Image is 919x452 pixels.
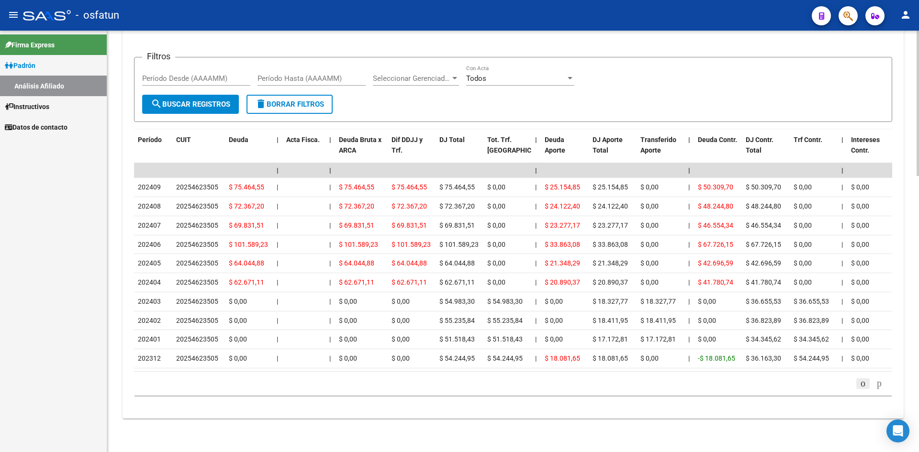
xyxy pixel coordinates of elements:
span: $ 0,00 [545,335,563,343]
span: $ 0,00 [640,354,659,362]
span: $ 36.655,53 [794,298,829,305]
span: | [277,241,278,248]
span: $ 0,00 [794,221,812,229]
span: | [277,298,278,305]
span: $ 0,00 [229,335,247,343]
span: Borrar Filtros [255,100,324,109]
mat-icon: menu [8,9,19,21]
span: | [688,241,690,248]
datatable-header-cell: DJ Total [436,130,483,172]
mat-icon: person [900,9,911,21]
span: | [277,259,278,267]
span: $ 101.589,23 [439,241,479,248]
span: $ 0,00 [545,298,563,305]
datatable-header-cell: Deuda Bruta x ARCA [335,130,388,172]
span: $ 21.348,29 [593,259,628,267]
span: $ 48.244,80 [746,202,781,210]
span: Tot. Trf. [GEOGRAPHIC_DATA] [487,136,552,154]
span: | [329,354,331,362]
span: Transferido Aporte [640,136,676,154]
span: DJ Aporte Total [593,136,623,154]
span: $ 0,00 [851,278,869,286]
span: $ 75.464,55 [229,183,264,191]
span: | [329,335,331,343]
span: 202401 [138,335,161,343]
span: | [535,241,537,248]
span: Instructivos [5,101,49,112]
span: $ 0,00 [487,259,505,267]
span: $ 62.671,11 [439,278,475,286]
span: | [841,278,843,286]
span: $ 18.411,95 [593,317,628,324]
button: Borrar Filtros [247,95,333,114]
span: $ 0,00 [794,183,812,191]
span: | [688,354,690,362]
span: $ 0,00 [229,317,247,324]
span: 202403 [138,298,161,305]
datatable-header-cell: Trf Contr. [790,130,838,172]
datatable-header-cell: DJ Aporte Total [589,130,637,172]
span: | [688,183,690,191]
span: | [841,298,843,305]
span: $ 0,00 [487,221,505,229]
span: Intereses Contr. [851,136,880,154]
span: $ 50.309,70 [746,183,781,191]
span: $ 0,00 [339,298,357,305]
span: $ 23.277,17 [545,221,580,229]
span: | [841,136,843,143]
span: $ 62.671,11 [392,278,427,286]
span: $ 41.780,74 [698,278,733,286]
span: $ 48.244,80 [698,202,733,210]
span: Todos [466,74,486,83]
span: 202312 [138,354,161,362]
span: 202405 [138,259,161,267]
div: 20254623505 [176,258,218,269]
span: $ 64.044,88 [439,259,475,267]
span: $ 0,00 [698,335,716,343]
span: $ 36.655,53 [746,298,781,305]
span: $ 101.589,23 [229,241,268,248]
div: Open Intercom Messenger [886,419,909,442]
span: $ 69.831,51 [439,221,475,229]
div: 20254623505 [176,334,218,345]
div: 20254623505 [176,315,218,326]
h3: Filtros [142,50,175,63]
span: $ 0,00 [339,335,357,343]
span: $ 0,00 [640,183,659,191]
span: $ 0,00 [851,202,869,210]
span: $ 69.831,51 [229,221,264,229]
span: $ 18.411,95 [640,317,676,324]
span: $ 18.081,65 [593,354,628,362]
span: $ 0,00 [339,317,357,324]
span: | [688,259,690,267]
span: | [688,166,690,174]
span: | [841,354,843,362]
span: | [329,136,331,143]
span: $ 0,00 [392,354,410,362]
span: | [535,221,537,229]
span: $ 64.044,88 [392,259,427,267]
span: $ 62.671,11 [229,278,264,286]
span: $ 0,00 [487,241,505,248]
datatable-header-cell: | [531,130,541,172]
span: $ 0,00 [851,335,869,343]
span: DJ Total [439,136,465,143]
datatable-header-cell: | [838,130,847,172]
span: Firma Express [5,40,55,50]
datatable-header-cell: | [325,130,335,172]
span: 202402 [138,317,161,324]
span: $ 0,00 [487,278,505,286]
span: | [535,166,537,174]
div: 20254623505 [176,239,218,250]
span: | [535,183,537,191]
span: | [688,221,690,229]
span: $ 46.554,34 [746,221,781,229]
span: $ 0,00 [487,183,505,191]
span: $ 72.367,20 [339,202,374,210]
span: | [688,202,690,210]
datatable-header-cell: Deuda [225,130,273,172]
span: $ 0,00 [487,202,505,210]
span: $ 17.172,81 [640,335,676,343]
datatable-header-cell: Deuda Aporte [541,130,589,172]
span: $ 0,00 [640,241,659,248]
